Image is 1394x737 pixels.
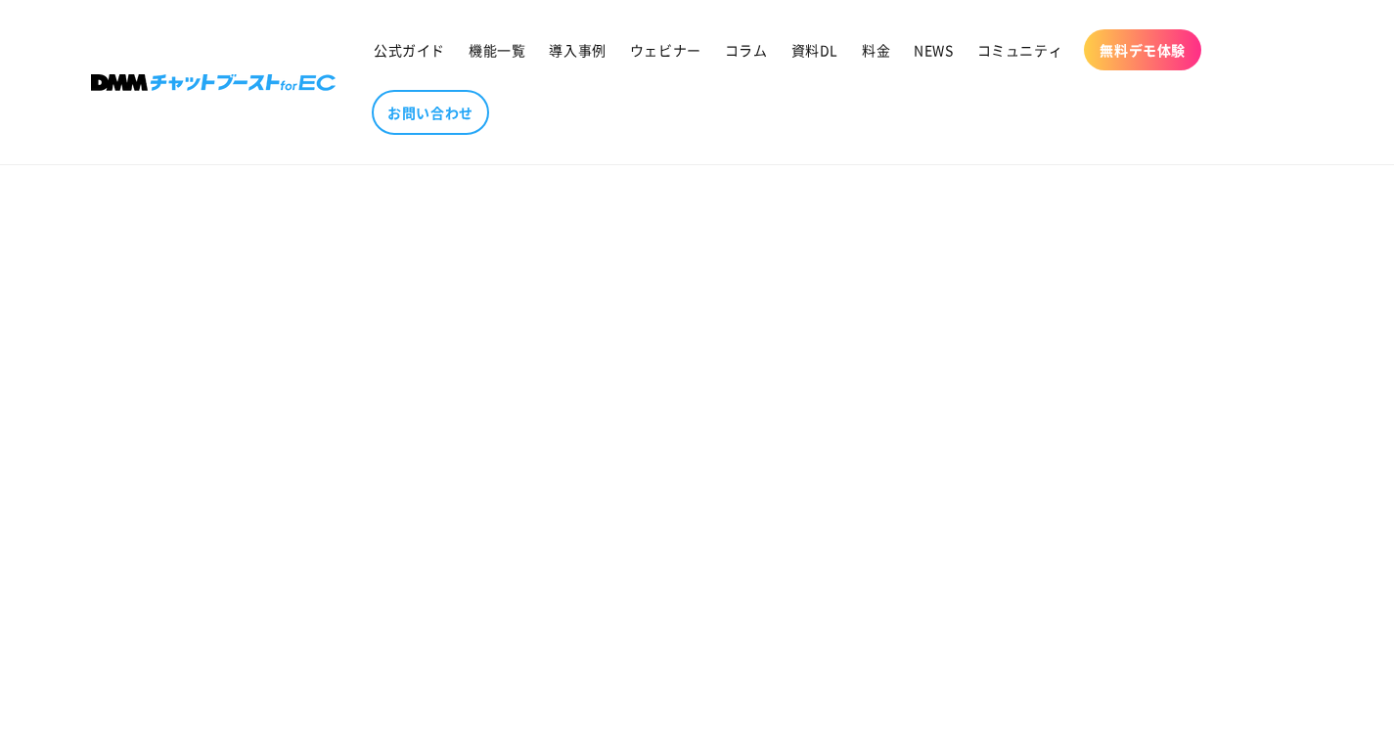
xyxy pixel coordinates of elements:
[902,29,965,70] a: NEWS
[862,41,890,59] span: 料金
[1100,41,1186,59] span: 無料デモ体験
[914,41,953,59] span: NEWS
[725,41,768,59] span: コラム
[1084,29,1201,70] a: 無料デモ体験
[630,41,701,59] span: ウェビナー
[457,29,537,70] a: 機能一覧
[372,90,489,135] a: お問い合わせ
[537,29,617,70] a: 導入事例
[91,74,336,91] img: 株式会社DMM Boost
[469,41,525,59] span: 機能一覧
[791,41,838,59] span: 資料DL
[549,41,606,59] span: 導入事例
[977,41,1063,59] span: コミュニティ
[362,29,457,70] a: 公式ガイド
[713,29,780,70] a: コラム
[374,41,445,59] span: 公式ガイド
[618,29,713,70] a: ウェビナー
[780,29,850,70] a: 資料DL
[387,104,473,121] span: お問い合わせ
[850,29,902,70] a: 料金
[966,29,1075,70] a: コミュニティ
